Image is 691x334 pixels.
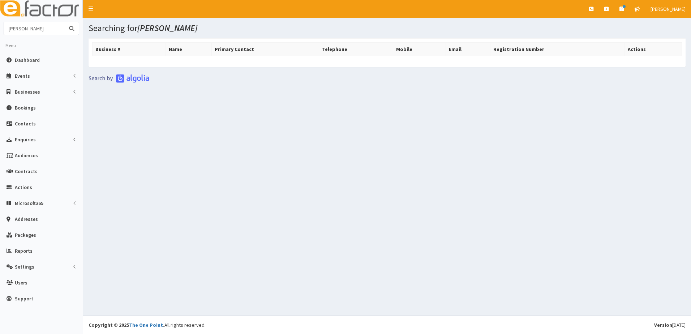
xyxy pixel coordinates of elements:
[319,43,393,56] th: Telephone
[446,43,490,56] th: Email
[4,22,65,35] input: Search...
[166,43,211,56] th: Name
[15,264,34,270] span: Settings
[625,43,682,56] th: Actions
[15,232,36,238] span: Packages
[15,279,27,286] span: Users
[15,168,38,175] span: Contracts
[15,216,38,222] span: Addresses
[15,200,43,206] span: Microsoft365
[490,43,625,56] th: Registration Number
[15,104,36,111] span: Bookings
[89,23,686,33] h1: Searching for
[15,136,36,143] span: Enquiries
[89,74,149,83] img: search-by-algolia-light-background.png
[89,322,164,328] strong: Copyright © 2025 .
[137,22,197,34] i: [PERSON_NAME]
[83,316,691,334] footer: All rights reserved.
[654,321,686,329] div: [DATE]
[15,57,40,63] span: Dashboard
[93,43,166,56] th: Business #
[651,6,686,12] span: [PERSON_NAME]
[15,89,40,95] span: Businesses
[15,73,30,79] span: Events
[129,322,163,328] a: The One Point
[393,43,446,56] th: Mobile
[15,152,38,159] span: Audiences
[15,184,32,190] span: Actions
[15,295,33,302] span: Support
[15,248,33,254] span: Reports
[211,43,319,56] th: Primary Contact
[654,322,672,328] b: Version
[15,120,36,127] span: Contacts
